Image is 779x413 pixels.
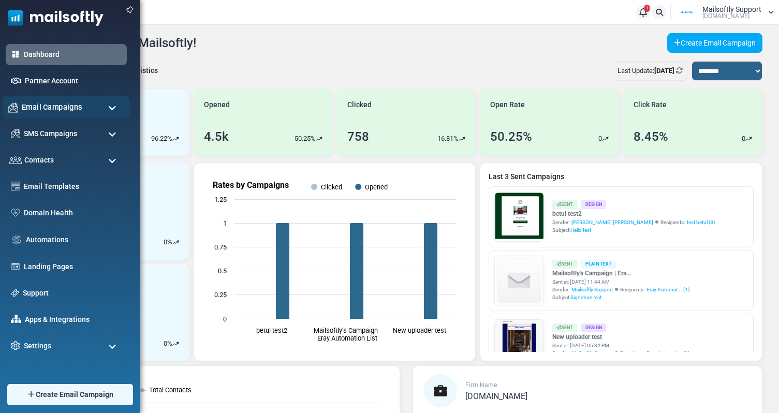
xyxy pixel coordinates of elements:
[365,183,388,191] text: Opened
[636,5,650,19] a: 1
[674,5,774,20] a: User Logo Mailsoftly Support [DOMAIN_NAME]
[552,323,577,332] div: Sent
[613,61,687,81] div: Last Update:
[214,291,227,299] text: 0.25
[164,338,179,349] div: %
[581,200,606,209] div: Design
[552,342,689,349] div: Sent at: [DATE] 05:34 PM
[24,49,122,60] a: Dashboard
[654,67,674,75] b: [DATE]
[347,127,369,146] div: 758
[465,381,497,389] span: Firm Name
[164,237,179,247] div: %
[552,209,715,218] a: betul test2
[465,391,527,401] span: [DOMAIN_NAME]
[598,134,602,144] p: 0
[667,33,762,53] a: Create Email Campaign
[11,234,22,246] img: workflow.svg
[674,5,700,20] img: User Logo
[570,227,591,233] span: Hello test
[24,261,122,272] a: Landing Pages
[204,127,229,146] div: 4.5k
[676,67,683,75] a: Refresh Stats
[552,226,715,234] div: Subject:
[581,260,616,269] div: Plain Text
[634,99,667,110] span: Click Rate
[552,269,689,278] a: Mailsoftly's Campaign | Era...
[489,171,754,182] a: Last 3 Sent Campaigns
[8,102,18,112] img: campaigns-icon.png
[321,183,342,191] text: Clicked
[571,218,653,226] span: [PERSON_NAME] [PERSON_NAME]
[24,208,122,218] a: Domain Health
[213,180,289,190] text: Rates by Campaigns
[437,134,459,144] p: 16.81%
[11,182,20,191] img: email-templates-icon.svg
[26,234,122,245] a: Automations
[646,349,689,357] a: Eray Automat... (1)
[11,289,19,297] img: support-icon.svg
[24,128,77,139] span: SMS Campaigns
[552,349,689,357] div: Sender: Recipients:
[214,196,227,203] text: 1.25
[149,386,192,394] text: Total Contacts
[295,134,316,144] p: 50.25%
[465,392,527,401] a: [DOMAIN_NAME]
[164,237,167,247] p: 0
[646,286,689,293] a: Eray Automat... (1)
[25,314,122,325] a: Apps & Integrations
[702,13,749,19] span: [DOMAIN_NAME]
[490,127,532,146] div: 50.25%
[393,327,446,334] text: New uploader test
[571,349,613,357] span: Mailsoftly Support
[22,101,82,113] span: Email Campaigns
[164,338,167,349] p: 0
[223,315,227,323] text: 0
[214,243,227,251] text: 0.75
[742,134,745,144] p: 0
[702,6,761,13] span: Mailsoftly Support
[581,323,606,332] div: Design
[552,200,577,209] div: Sent
[313,327,377,342] text: Mailsoftly's Campaign | Eray Automation List
[571,286,613,293] span: Mailsoftly Support
[36,389,113,400] span: Create Email Campaign
[552,278,689,286] div: Sent at: [DATE] 11:44 AM
[552,286,689,293] div: Sender: Recipients:
[204,99,230,110] span: Opened
[552,218,715,226] div: Sender: Recipients:
[202,171,467,352] svg: Rates by Campaigns
[11,341,20,350] img: settings-icon.svg
[24,341,51,351] span: Settings
[634,127,668,146] div: 8.45%
[570,294,601,300] span: Signature test
[25,76,122,86] a: Partner Account
[11,209,20,217] img: domain-health-icon.svg
[9,156,22,164] img: contacts-icon.svg
[11,262,20,271] img: landing_pages.svg
[644,5,650,12] span: 1
[552,260,577,269] div: Sent
[552,293,689,301] div: Subject:
[490,99,525,110] span: Open Rate
[256,327,287,334] text: betul test2
[552,332,689,342] a: New uploader test
[24,181,122,192] a: Email Templates
[347,99,372,110] span: Clicked
[687,218,715,226] a: test betul (3)
[223,219,227,227] text: 1
[11,50,20,59] img: dashboard-icon-active.svg
[24,155,54,166] span: Contacts
[218,267,227,275] text: 0.5
[23,288,122,299] a: Support
[11,129,20,138] img: campaigns-icon.png
[151,134,172,144] p: 96.22%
